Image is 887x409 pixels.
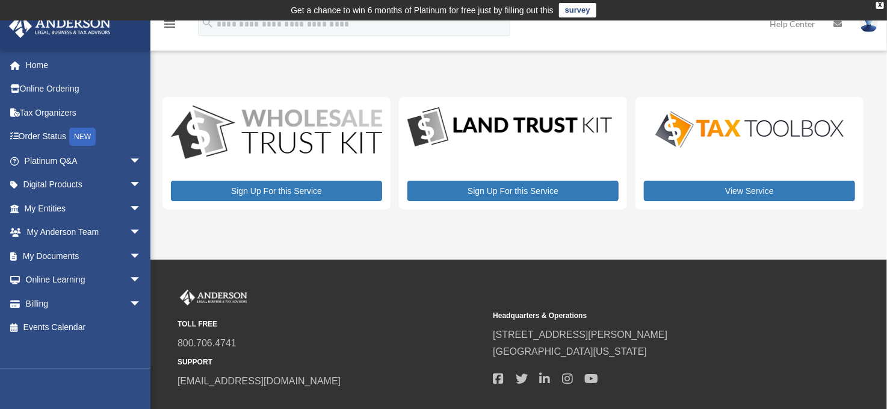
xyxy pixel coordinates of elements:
[178,290,250,305] img: Anderson Advisors Platinum Portal
[8,101,159,125] a: Tax Organizers
[8,77,159,101] a: Online Ordering
[493,329,667,340] a: [STREET_ADDRESS][PERSON_NAME]
[178,338,236,348] a: 800.706.4741
[129,149,153,173] span: arrow_drop_down
[129,220,153,245] span: arrow_drop_down
[129,268,153,293] span: arrow_drop_down
[8,244,159,268] a: My Documentsarrow_drop_down
[559,3,596,17] a: survey
[876,2,884,9] div: close
[8,268,159,292] a: Online Learningarrow_drop_down
[8,316,159,340] a: Events Calendar
[178,356,484,369] small: SUPPORT
[493,310,800,322] small: Headquarters & Operations
[291,3,554,17] div: Get a chance to win 6 months of Platinum for free just by filling out this
[201,16,214,30] i: search
[162,17,177,31] i: menu
[69,128,96,146] div: NEW
[162,21,177,31] a: menu
[5,14,114,38] img: Anderson Advisors Platinum Portal
[178,318,484,331] small: TOLL FREE
[8,173,153,197] a: Digital Productsarrow_drop_down
[644,181,855,201] a: View Service
[129,292,153,316] span: arrow_drop_down
[129,244,153,269] span: arrow_drop_down
[8,220,159,245] a: My Anderson Teamarrow_drop_down
[8,125,159,149] a: Order StatusNEW
[171,181,382,201] a: Sign Up For this Service
[129,196,153,221] span: arrow_drop_down
[860,15,878,33] img: User Pic
[407,105,612,149] img: LandTrust_lgo-1.jpg
[129,173,153,198] span: arrow_drop_down
[8,53,159,77] a: Home
[8,292,159,316] a: Billingarrow_drop_down
[493,346,647,357] a: [GEOGRAPHIC_DATA][US_STATE]
[8,196,159,220] a: My Entitiesarrow_drop_down
[178,376,341,386] a: [EMAIL_ADDRESS][DOMAIN_NAME]
[407,181,619,201] a: Sign Up For this Service
[171,105,382,161] img: WS-Trust-Kit-lgo-1.jpg
[8,149,159,173] a: Platinum Q&Aarrow_drop_down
